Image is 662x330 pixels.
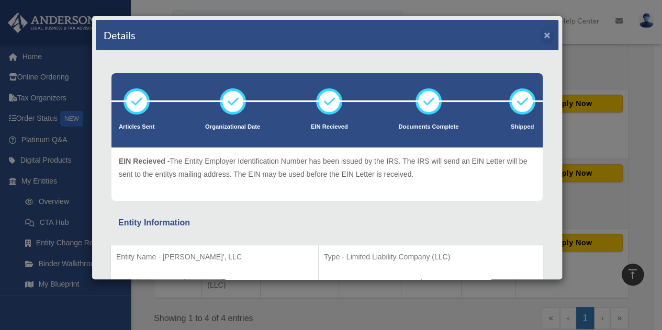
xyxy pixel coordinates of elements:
button: × [544,29,551,40]
p: Documents Complete [398,122,458,132]
p: Shipped [509,122,535,132]
p: Organizational Date [205,122,260,132]
span: EIN Recieved - [119,157,170,165]
h4: Details [104,28,136,42]
p: Articles Sent [119,122,154,132]
p: Type - Limited Liability Company (LLC) [324,251,538,264]
p: EIN Recieved [311,122,348,132]
p: Structure - Manager-managed [324,276,538,289]
p: Organization State - [US_STATE] [116,276,313,289]
p: Entity Name - [PERSON_NAME]', LLC [116,251,313,264]
p: The Entity Employer Identification Number has been issued by the IRS. The IRS will send an EIN Le... [119,155,535,180]
div: Entity Information [118,215,536,230]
